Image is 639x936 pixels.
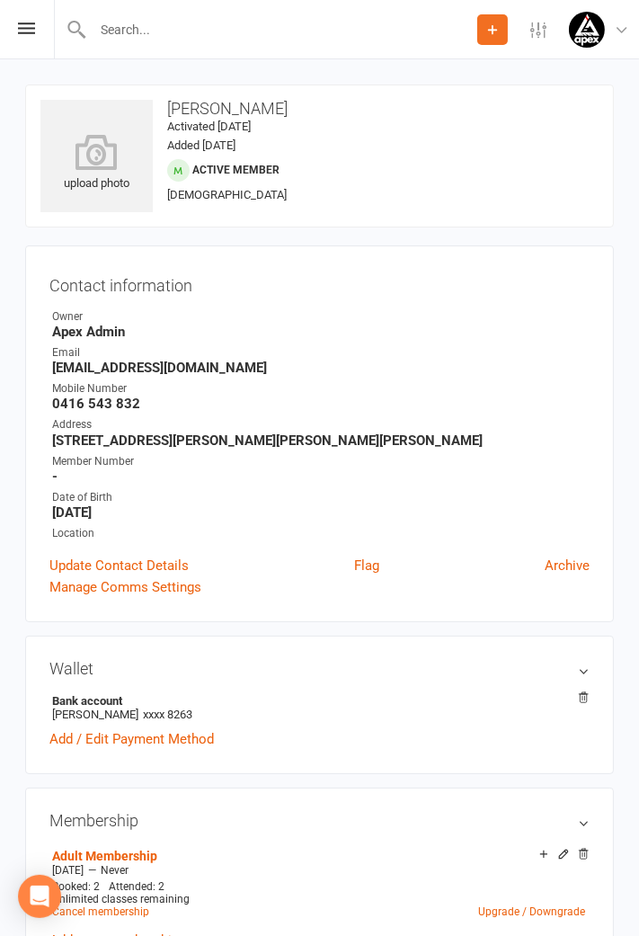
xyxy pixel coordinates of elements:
span: [DEMOGRAPHIC_DATA] [167,188,287,201]
strong: 0416 543 832 [52,396,590,412]
h3: Membership [49,812,590,830]
a: Archive [545,555,590,576]
h3: [PERSON_NAME] [40,100,599,118]
a: Adult Membership [52,849,157,863]
div: Location [52,525,590,542]
div: Address [52,416,590,433]
span: [DATE] [52,864,84,877]
li: [PERSON_NAME] [49,691,590,724]
div: Email [52,344,590,361]
strong: [STREET_ADDRESS][PERSON_NAME][PERSON_NAME][PERSON_NAME] [52,432,590,449]
h3: Wallet [49,660,590,678]
strong: [EMAIL_ADDRESS][DOMAIN_NAME] [52,360,590,376]
div: Mobile Number [52,380,590,397]
span: Booked: 2 [52,880,100,893]
div: Member Number [52,453,590,470]
input: Search... [87,17,477,42]
div: — [48,863,590,878]
a: Add / Edit Payment Method [49,728,214,750]
div: Open Intercom Messenger [18,875,61,918]
time: Added [DATE] [167,138,235,152]
a: Upgrade / Downgrade [478,905,585,918]
a: Update Contact Details [49,555,189,576]
div: upload photo [40,134,153,193]
a: Flag [354,555,379,576]
span: xxxx 8263 [143,708,192,721]
a: Manage Comms Settings [49,576,201,598]
img: thumb_image1745496852.png [569,12,605,48]
strong: - [52,468,590,485]
strong: [DATE] [52,504,590,521]
span: Attended: 2 [109,880,164,893]
span: Unlimited classes remaining [52,893,190,905]
div: Date of Birth [52,489,590,506]
strong: Apex Admin [52,324,590,340]
a: Cancel membership [52,905,149,918]
div: Owner [52,308,590,325]
strong: Bank account [52,694,581,708]
span: Active member [192,164,280,176]
h3: Contact information [49,270,590,295]
time: Activated [DATE] [167,120,251,133]
span: Never [101,864,129,877]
